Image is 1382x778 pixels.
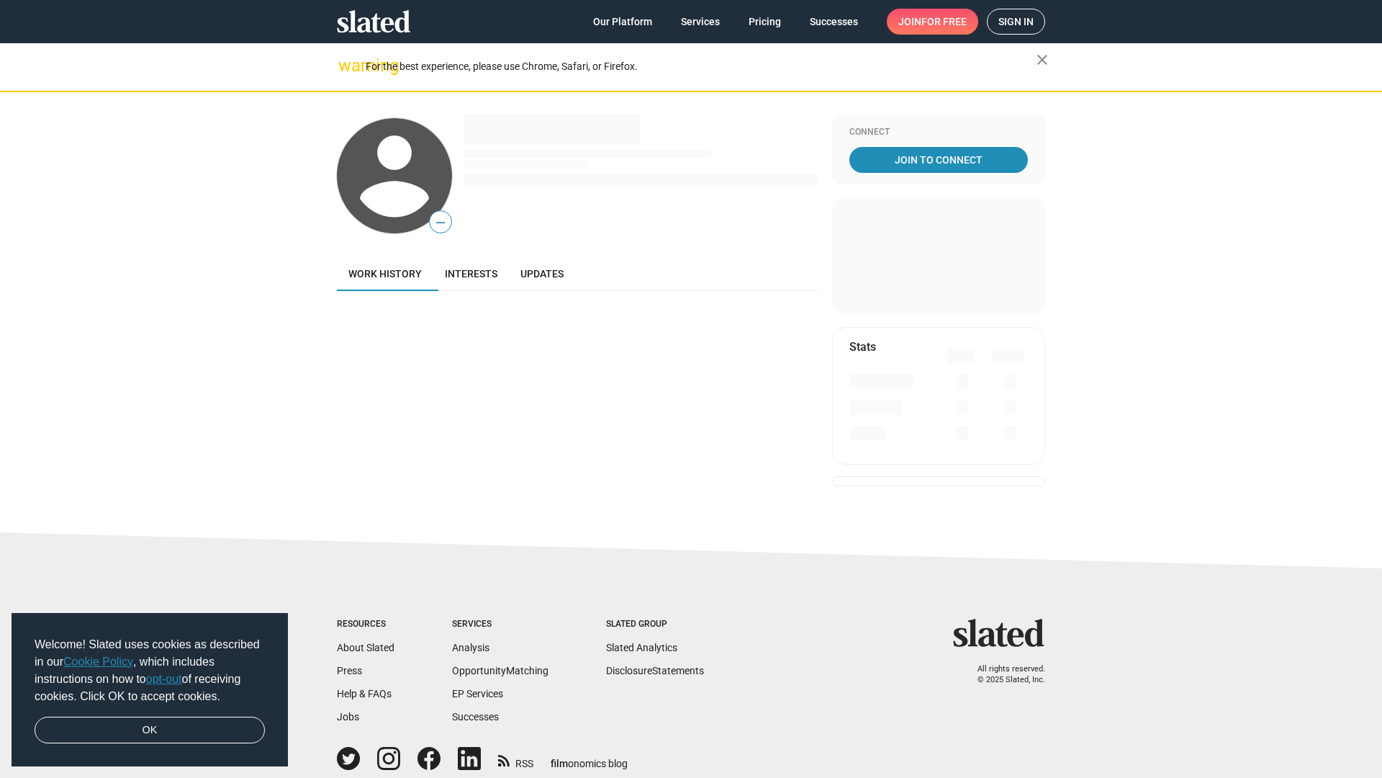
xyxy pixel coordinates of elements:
[452,688,503,699] a: EP Services
[737,9,792,35] a: Pricing
[498,748,533,771] a: RSS
[338,57,356,74] mat-icon: warning
[798,9,870,35] a: Successes
[681,9,720,35] span: Services
[998,9,1034,34] span: Sign in
[849,339,876,354] mat-card-title: Stats
[551,758,568,769] span: film
[35,636,265,705] span: Welcome! Slated uses cookies as described in our , which includes instructions on how to of recei...
[337,256,433,291] a: Work history
[63,656,133,668] a: Cookie Policy
[520,268,564,280] span: Updates
[348,268,422,280] span: Work history
[749,9,781,35] span: Pricing
[593,9,652,35] span: Our Platform
[452,665,548,676] a: OpportunityMatching
[366,57,1036,76] div: For the best experience, please use Chrome, Safari, or Firefox.
[12,613,288,767] div: cookieconsent
[582,9,664,35] a: Our Platform
[452,642,489,653] a: Analysis
[921,9,967,35] span: for free
[337,688,392,699] a: Help & FAQs
[551,746,628,771] a: filmonomics blog
[810,9,858,35] span: Successes
[849,147,1028,173] a: Join To Connect
[606,642,677,653] a: Slated Analytics
[669,9,731,35] a: Services
[146,673,182,685] a: opt-out
[433,256,509,291] a: Interests
[337,665,362,676] a: Press
[852,147,1025,173] span: Join To Connect
[987,9,1045,35] a: Sign in
[1034,51,1051,68] mat-icon: close
[337,619,394,630] div: Resources
[509,256,575,291] a: Updates
[452,711,499,723] a: Successes
[445,268,497,280] span: Interests
[898,9,967,35] span: Join
[337,642,394,653] a: About Slated
[606,665,704,676] a: DisclosureStatements
[337,711,359,723] a: Jobs
[430,213,451,232] span: —
[452,619,548,630] div: Services
[962,664,1045,685] p: All rights reserved. © 2025 Slated, Inc.
[849,127,1028,138] div: Connect
[606,619,704,630] div: Slated Group
[887,9,978,35] a: Joinfor free
[35,717,265,744] a: dismiss cookie message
